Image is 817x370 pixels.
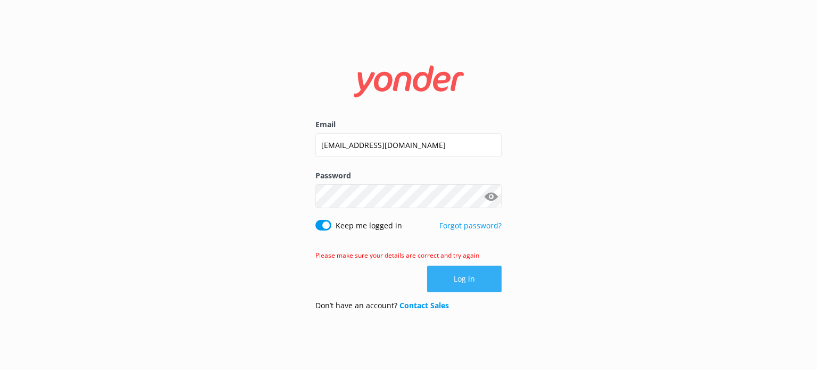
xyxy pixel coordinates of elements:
[315,251,479,260] span: Please make sure your details are correct and try again
[427,266,502,292] button: Log in
[336,220,402,232] label: Keep me logged in
[439,220,502,231] a: Forgot password?
[315,119,502,130] label: Email
[399,300,449,310] a: Contact Sales
[315,300,449,311] p: Don’t have an account?
[315,133,502,157] input: user@emailaddress.com
[315,170,502,182] label: Password
[480,186,502,207] button: Show password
